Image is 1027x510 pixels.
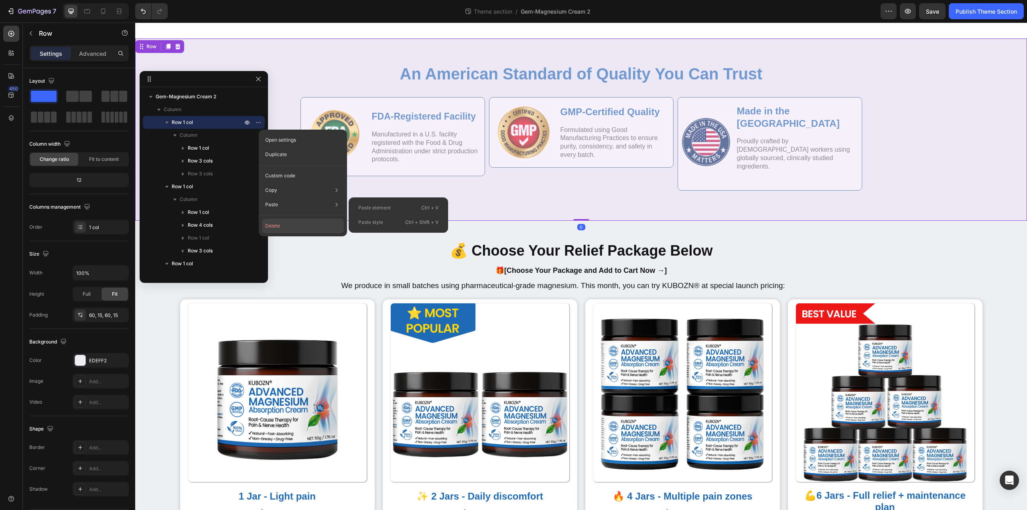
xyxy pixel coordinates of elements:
img: gempages_560608827498562650-0a659a0b-2b4f-4bca-b8d1-63b1a4ebf394.png [256,281,434,459]
strong: An American Standard of Quality You Can Trust [265,43,627,60]
div: Image [29,378,43,385]
span: Gem-Magnesium Cream 2 [521,7,591,16]
div: 450 [8,85,19,92]
div: Columns management [29,202,92,213]
div: Shadow [29,486,48,493]
span: Save [926,8,939,15]
p: Ctrl + V [421,204,438,212]
strong: [Choose Your Package and Add to Cart Now →] [369,244,532,252]
div: 1 col [89,224,127,231]
span: Row 4 cols [188,221,213,229]
span: Column [164,106,181,114]
img: gempages_560608827498562650-3a1e8840-2c12-47c8-9c02-d29da45f9e3a.png [53,281,231,459]
div: Width [29,269,43,276]
div: Column width [29,139,72,150]
div: Video [29,398,42,406]
div: Add... [89,465,127,472]
span: Fit to content [89,156,119,163]
span: Row 3 cols [188,170,213,178]
span: Row 3 cols [188,247,213,255]
div: Color [29,357,42,364]
span: Column [180,195,197,203]
p: Formulated using Good Manufacturing Practices to ensure purity, consistency, and safety in every ... [425,104,533,137]
div: Layout [29,76,56,87]
p: Paste [265,201,278,208]
div: Row [10,20,23,28]
span: Theme section [472,7,514,16]
strong: 💰 Choose Your Relief Package Below [315,220,578,236]
span: Full [83,291,91,298]
span: / [516,7,518,16]
strong: GMP-Certified Quality [425,84,525,95]
div: Background [29,337,68,347]
p: Paste element [358,204,391,211]
button: Publish Theme Section [949,3,1024,19]
div: Size [29,249,51,260]
span: Row 1 col [188,208,209,216]
strong: $37.89 [529,485,566,498]
strong: ✨ 2 Jars - Daily discomfort [281,468,408,479]
span: Gem-Magnesium Cream 2 [156,93,216,101]
span: Row 1 col [172,260,193,268]
span: Column [180,131,197,139]
p: Open settings [265,136,296,144]
button: Save [919,3,946,19]
span: Change ratio [40,156,69,163]
div: 0 [442,201,450,208]
div: Undo/Redo [135,3,168,19]
div: 60, 15, 60, 15 [89,312,127,319]
div: Border [29,444,45,451]
span: Fit [112,291,118,298]
p: Copy [265,187,277,194]
div: Add... [89,486,127,493]
p: Proudly crafted by [DEMOGRAPHIC_DATA] workers using globally sourced, clinically studied ingredie... [602,115,722,148]
strong: 1 Jar - Light pain [104,468,181,479]
strong: $22.89 [124,485,160,498]
img: gempages_560608827498562650-413375a5-b6f7-415a-94cc-14367ca9e424.png [661,281,839,459]
strong: 🔥 4 Jars - Multiple pain zones [477,468,617,479]
p: Settings [40,49,62,58]
div: Add... [89,444,127,451]
p: Advanced [79,49,106,58]
p: 7 [53,6,56,16]
div: Publish Theme Section [956,7,1017,16]
img: gempages_560608827498562650-5f11bd7a-6081-47e8-86e4-faa823dbeba0.png [547,95,595,144]
div: Padding [29,311,48,319]
span: Row 3 cols [188,157,213,165]
div: Order [29,224,43,231]
span: Column [180,272,197,280]
img: gempages_560608827498562650-890339b3-7819-40ee-b7be-9f651ea1e396.png [170,82,230,142]
div: Height [29,291,44,298]
p: We produce in small batches using pharmaceutical-grade magnesium. This month, you can try KUBOZN®... [206,256,686,270]
strong: $26.89 [326,485,363,498]
p: 🎁 [206,242,686,254]
div: Add... [89,378,127,385]
p: Paste style [358,219,383,226]
iframe: Design area [135,22,1027,510]
button: 7 [3,3,60,19]
div: Corner [29,465,45,472]
span: Row 1 col [172,118,193,126]
button: Delete [262,219,344,233]
strong: 💪6 Jars - Full relief + maintenance plan [669,467,830,490]
img: gempages_560608827498562650-05222bbb-6899-4095-bc40-f7e121b0e14d.png [358,80,418,140]
img: gempages_560608827498562650-8275aded-67d1-4bad-89ef-fe72ef2035ba.png [458,281,637,459]
p: Ctrl + Shift + V [405,218,438,226]
div: Open Intercom Messenger [1000,471,1019,490]
div: 12 [31,175,127,186]
span: Row 1 col [188,144,209,152]
div: Add... [89,399,127,406]
p: Row [39,28,107,38]
span: Row 1 col [188,234,209,242]
strong: Made in the [GEOGRAPHIC_DATA] [602,83,704,106]
div: Shape [29,424,55,435]
p: Manufactured in a U.S. facility registered with the Food & Drug Administration under strict produ... [237,108,345,141]
strong: FDA-Registered Facility [237,89,341,99]
p: Custom code [265,172,295,179]
input: Auto [73,266,128,280]
div: EDEFF2 [89,357,127,364]
span: Row 1 col [172,183,193,191]
p: Duplicate [265,151,287,158]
